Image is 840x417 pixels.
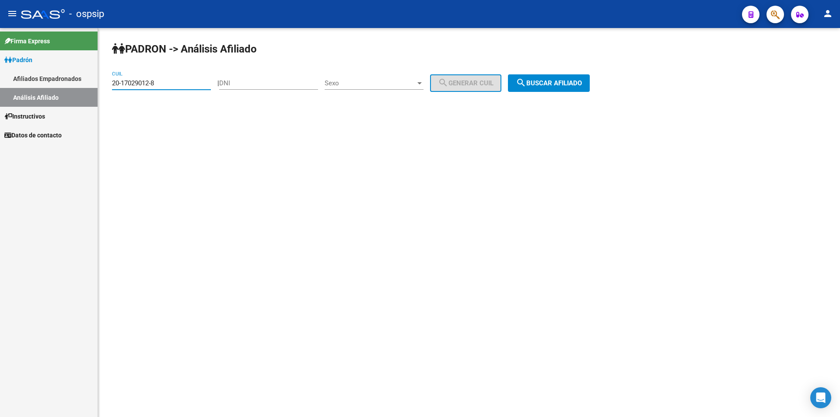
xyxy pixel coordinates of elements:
mat-icon: menu [7,8,17,19]
mat-icon: search [438,77,448,88]
span: Generar CUIL [438,79,493,87]
mat-icon: person [822,8,833,19]
button: Generar CUIL [430,74,501,92]
span: Instructivos [4,112,45,121]
span: Sexo [325,79,416,87]
span: - ospsip [69,4,104,24]
span: Firma Express [4,36,50,46]
mat-icon: search [516,77,526,88]
span: Buscar afiliado [516,79,582,87]
span: Padrón [4,55,32,65]
div: | [217,79,508,87]
button: Buscar afiliado [508,74,590,92]
span: Datos de contacto [4,130,62,140]
div: Open Intercom Messenger [810,387,831,408]
strong: PADRON -> Análisis Afiliado [112,43,257,55]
